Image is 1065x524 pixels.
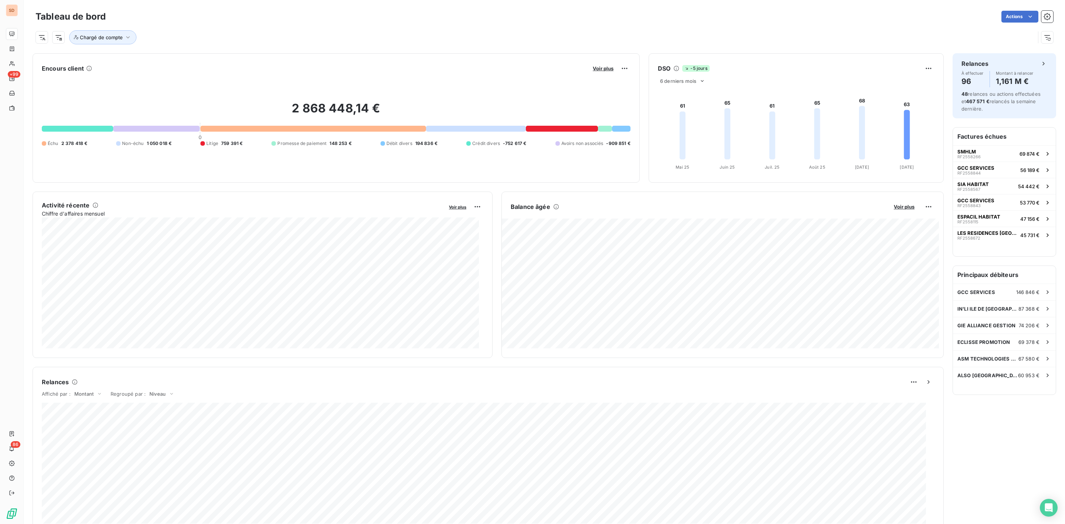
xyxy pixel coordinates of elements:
span: 146 846 € [1016,289,1039,295]
span: 87 368 € [1018,306,1039,312]
span: GCC SERVICES [957,197,994,203]
span: 2 378 418 € [61,140,88,147]
span: RF2558266 [957,155,981,159]
button: Voir plus [892,203,917,210]
span: GIE ALLIANCE GESTION [957,322,1015,328]
span: Échu [48,140,58,147]
span: 1 050 018 € [147,140,172,147]
button: Actions [1001,11,1038,23]
span: 47 156 € [1020,216,1039,222]
span: Chiffre d'affaires mensuel [42,210,444,217]
span: SMHLM [957,149,976,155]
button: Voir plus [591,65,616,72]
span: Promesse de paiement [277,140,327,147]
span: Niveau [149,391,166,397]
span: -5 jours [682,65,709,72]
h6: Factures échues [953,128,1056,145]
span: RF2558844 [957,171,981,175]
tspan: Juin 25 [720,165,735,170]
span: GCC SERVICES [957,289,995,295]
span: 69 378 € [1018,339,1039,345]
h6: Principaux débiteurs [953,266,1056,284]
span: 6 derniers mois [660,78,696,84]
span: 69 874 € [1020,151,1039,157]
span: 74 206 € [1019,322,1039,328]
span: ESPACIL HABITAT [957,214,1000,220]
h2: 2 868 448,14 € [42,101,630,123]
span: 0 [199,134,202,140]
span: 60 953 € [1018,372,1039,378]
span: ALSO [GEOGRAPHIC_DATA] [957,372,1018,378]
button: ESPACIL HABITATRF255811547 156 € [953,210,1056,227]
span: -752 617 € [503,140,527,147]
span: À effectuer [961,71,984,75]
div: SD [6,4,18,16]
span: relances ou actions effectuées et relancés la semaine dernière. [961,91,1041,112]
span: 148 253 € [329,140,351,147]
tspan: Juil. 25 [765,165,780,170]
span: LES RESIDENCES [GEOGRAPHIC_DATA] [GEOGRAPHIC_DATA] [957,230,1017,236]
span: Crédit divers [472,140,500,147]
span: Voir plus [894,204,914,210]
span: 194 836 € [415,140,437,147]
button: Voir plus [447,203,469,210]
span: RF2558672 [957,236,980,240]
span: 86 [11,441,20,448]
span: RF2558843 [957,203,981,208]
span: Débit divers [386,140,412,147]
span: RF2558567 [957,187,980,192]
span: Montant [74,391,94,397]
h6: DSO [658,64,670,73]
button: Chargé de compte [69,30,136,44]
tspan: Août 25 [809,165,825,170]
span: Voir plus [593,65,613,71]
h6: Encours client [42,64,84,73]
span: 45 731 € [1020,232,1039,238]
span: SIA HABITAT [957,181,989,187]
h3: Tableau de bord [35,10,106,23]
span: ASM TECHNOLOGIES SAS [957,356,1018,362]
span: 67 580 € [1018,356,1039,362]
button: GCC SERVICESRF255884353 770 € [953,194,1056,210]
span: IN'LI ILE DE [GEOGRAPHIC_DATA] [957,306,1018,312]
span: Avoirs non associés [561,140,603,147]
span: +99 [8,71,20,78]
button: SIA HABITATRF255856754 442 € [953,178,1056,194]
span: 53 770 € [1020,200,1039,206]
button: LES RESIDENCES [GEOGRAPHIC_DATA] [GEOGRAPHIC_DATA]RF255867245 731 € [953,227,1056,243]
span: RF2558115 [957,220,978,224]
button: SMHLMRF255826669 874 € [953,145,1056,162]
span: ECLISSE PROMOTION [957,339,1010,345]
h4: 1,161 M € [996,75,1034,87]
span: 759 391 € [221,140,243,147]
h6: Relances [42,378,69,386]
img: Logo LeanPay [6,508,18,520]
span: -909 851 € [606,140,630,147]
span: Montant à relancer [996,71,1034,75]
h6: Balance âgée [511,202,550,211]
span: Litige [206,140,218,147]
span: 56 189 € [1020,167,1039,173]
span: Chargé de compte [80,34,123,40]
div: Open Intercom Messenger [1040,499,1058,517]
h6: Activité récente [42,201,89,210]
button: GCC SERVICESRF255884456 189 € [953,162,1056,178]
span: Voir plus [449,204,466,210]
h4: 96 [961,75,984,87]
tspan: [DATE] [855,165,869,170]
tspan: [DATE] [900,165,914,170]
span: Regroupé par : [111,391,146,397]
span: GCC SERVICES [957,165,994,171]
span: 467 571 € [966,98,989,104]
span: Non-échu [122,140,143,147]
span: 54 442 € [1018,183,1039,189]
tspan: Mai 25 [676,165,689,170]
span: Affiché par : [42,391,71,397]
h6: Relances [961,59,988,68]
span: 48 [961,91,968,97]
